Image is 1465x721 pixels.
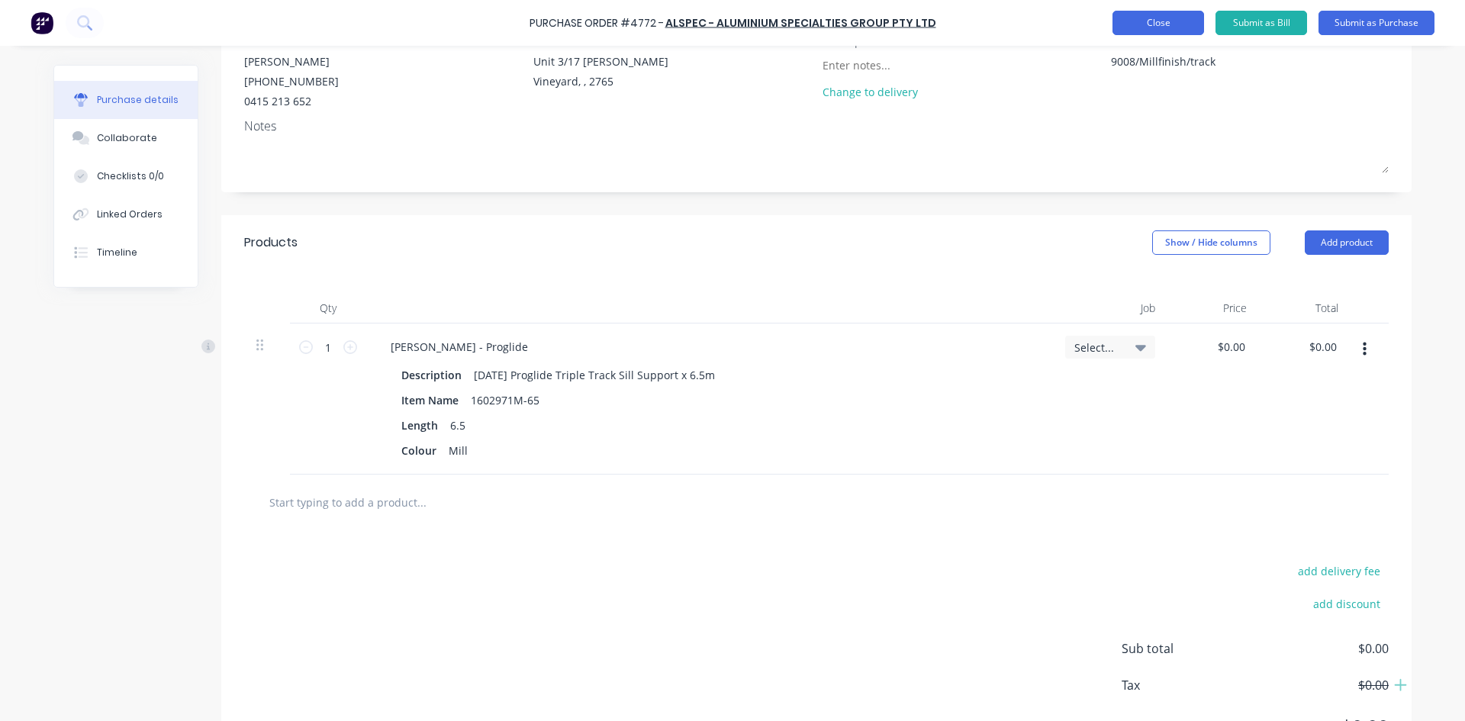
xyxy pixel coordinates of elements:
[244,117,1389,135] div: Notes
[468,364,721,386] div: [DATE] Proglide Triple Track Sill Support x 6.5m
[244,53,339,69] div: [PERSON_NAME]
[97,169,164,183] div: Checklists 0/0
[530,15,664,31] div: Purchase Order #4772 -
[1122,639,1236,658] span: Sub total
[1215,11,1307,35] button: Submit as Bill
[823,53,961,76] input: Enter notes...
[244,233,298,252] div: Products
[97,208,163,221] div: Linked Orders
[97,246,137,259] div: Timeline
[823,84,961,100] div: Change to delivery
[378,336,540,358] div: [PERSON_NAME] - Proglide
[1236,639,1389,658] span: $0.00
[54,119,198,157] button: Collaborate
[665,15,936,31] a: Alspec - Aluminium Specialties Group Pty Ltd
[1111,53,1302,88] textarea: 9008/Millfinish/track
[54,233,198,272] button: Timeline
[97,131,157,145] div: Collaborate
[54,81,198,119] button: Purchase details
[269,487,574,517] input: Start typing to add a product...
[54,195,198,233] button: Linked Orders
[54,157,198,195] button: Checklists 0/0
[1236,676,1389,694] span: $0.00
[395,439,443,462] div: Colour
[97,93,179,107] div: Purchase details
[1318,11,1434,35] button: Submit as Purchase
[1152,230,1270,255] button: Show / Hide columns
[290,293,366,323] div: Qty
[1112,11,1204,35] button: Close
[1074,340,1120,356] span: Select...
[444,414,472,436] div: 6.5
[395,364,468,386] div: Description
[1305,230,1389,255] button: Add product
[31,11,53,34] img: Factory
[1289,561,1389,581] button: add delivery fee
[395,389,465,411] div: Item Name
[443,439,474,462] div: Mill
[244,93,339,109] div: 0415 213 652
[244,73,339,89] div: [PHONE_NUMBER]
[1122,676,1236,694] span: Tax
[533,53,668,69] div: Unit 3/17 [PERSON_NAME]
[465,389,546,411] div: 1602971M-65
[1304,594,1389,613] button: add discount
[533,73,668,89] div: Vineyard, , 2765
[1167,293,1259,323] div: Price
[395,414,444,436] div: Length
[1053,293,1167,323] div: Job
[1259,293,1351,323] div: Total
